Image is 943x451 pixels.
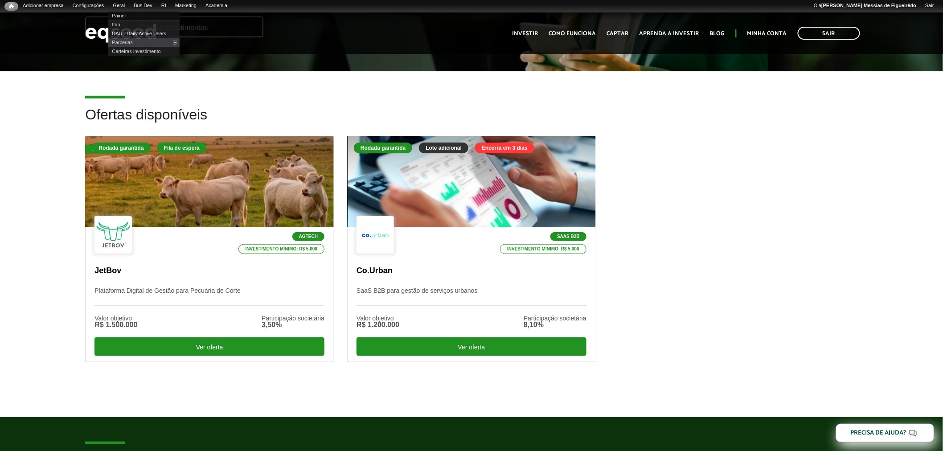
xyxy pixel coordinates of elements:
div: Ver oferta [94,337,324,356]
p: Investimento mínimo: R$ 5.000 [238,244,325,254]
a: Investir [512,31,538,37]
p: JetBov [94,266,324,276]
a: Minha conta [747,31,787,37]
a: Bus Dev [129,2,157,9]
div: Encerra em 3 dias [475,143,534,153]
a: Fila de espera Rodada garantida Fila de espera Agtech Investimento mínimo: R$ 5.000 JetBov Plataf... [85,136,334,362]
div: Participação societária [262,315,324,321]
p: SaaS B2B [550,232,586,241]
a: Rodada garantida Lote adicional Encerra em 3 dias SaaS B2B Investimento mínimo: R$ 5.000 Co.Urban... [347,136,596,362]
div: Participação societária [524,315,586,321]
div: Rodada garantida [354,143,412,153]
a: Olá[PERSON_NAME] Messias de Figueirêdo [809,2,921,9]
a: Academia [201,2,232,9]
a: Adicionar empresa [18,2,68,9]
div: Valor objetivo [357,315,399,321]
div: 8,10% [524,321,586,328]
div: R$ 1.200.000 [357,321,399,328]
p: Agtech [292,232,324,241]
a: Configurações [68,2,109,9]
div: R$ 1.500.000 [94,321,137,328]
a: Início [4,2,18,11]
a: Blog [710,31,725,37]
a: Geral [108,2,129,9]
span: Início [9,3,14,9]
p: Investimento mínimo: R$ 5.000 [500,244,586,254]
img: EqSeed [85,21,156,45]
div: Valor objetivo [94,315,137,321]
div: Rodada garantida [92,143,150,153]
a: Painel [108,11,180,20]
div: Ver oferta [357,337,586,356]
p: SaaS B2B para gestão de serviços urbanos [357,287,586,306]
div: Fila de espera [157,143,206,153]
a: RI [157,2,171,9]
a: Sair [798,27,860,40]
a: Sair [921,2,939,9]
p: Co.Urban [357,266,586,276]
div: 3,50% [262,321,324,328]
a: Aprenda a investir [640,31,699,37]
div: Lote adicional [419,143,468,153]
p: Plataforma Digital de Gestão para Pecuária de Corte [94,287,324,306]
h2: Ofertas disponíveis [85,107,857,136]
strong: [PERSON_NAME] Messias de Figueirêdo [821,3,916,8]
div: Fila de espera [85,145,135,154]
a: Captar [607,31,629,37]
a: Como funciona [549,31,596,37]
a: Marketing [171,2,201,9]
